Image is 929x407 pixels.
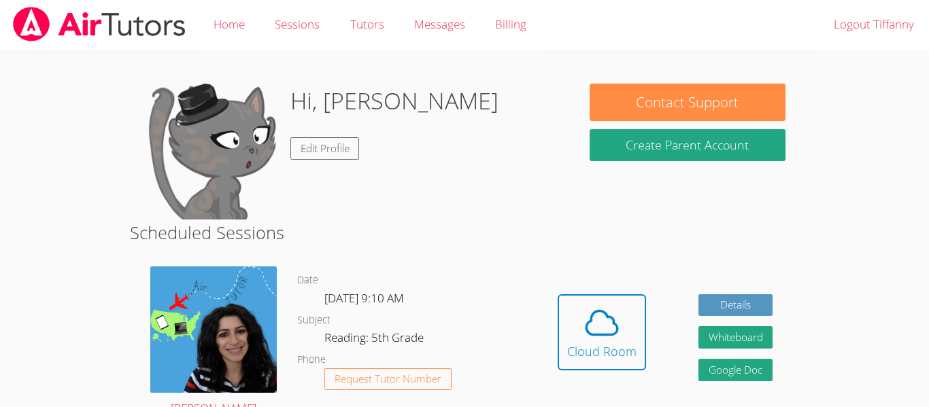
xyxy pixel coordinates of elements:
button: Contact Support [590,84,786,121]
span: Messages [414,16,465,32]
dt: Phone [297,351,326,368]
div: Cloud Room [567,342,637,361]
button: Create Parent Account [590,129,786,161]
span: Request Tutor Number [335,374,441,384]
a: Details [698,294,773,317]
h2: Scheduled Sessions [130,219,799,245]
dt: Subject [297,312,331,329]
span: [DATE] 9:10 AM [324,290,404,306]
dt: Date [297,272,318,289]
dd: Reading: 5th Grade [324,328,426,351]
img: air%20tutor%20avatar.png [150,266,277,393]
img: airtutors_banner-c4298cdbf04f3fff15de1276eac7730deb9818008684d7c2e4769d2f7ddbe033.png [12,7,187,41]
a: Google Doc [698,359,773,381]
a: Edit Profile [290,137,360,160]
button: Request Tutor Number [324,368,452,391]
h1: Hi, [PERSON_NAME] [290,84,499,118]
button: Cloud Room [558,294,646,370]
img: default.png [143,84,280,219]
button: Whiteboard [698,326,773,349]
